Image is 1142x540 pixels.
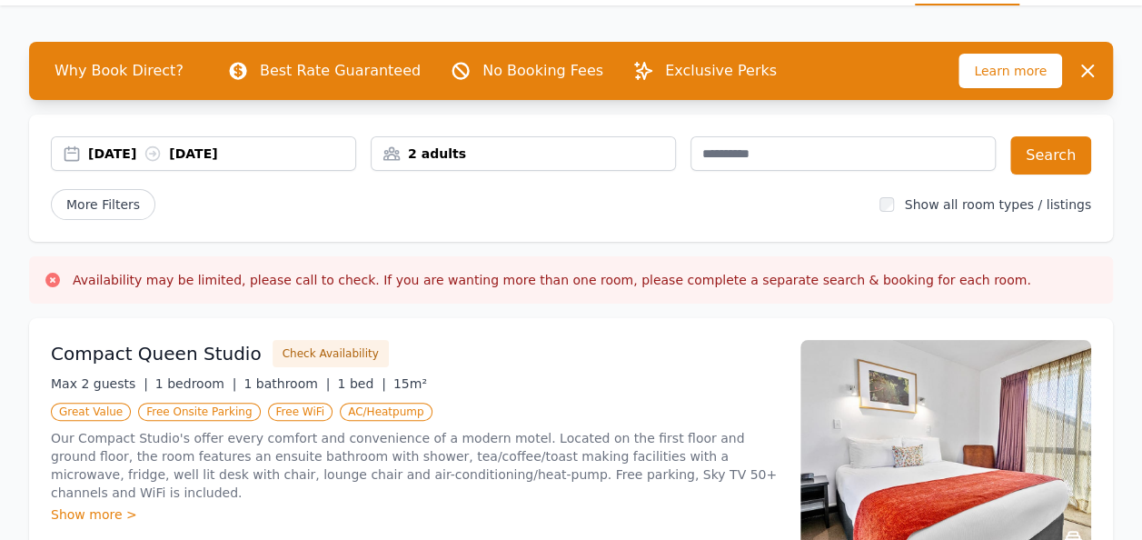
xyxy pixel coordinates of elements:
span: Great Value [51,403,131,421]
label: Show all room types / listings [905,197,1091,212]
h3: Availability may be limited, please call to check. If you are wanting more than one room, please ... [73,271,1031,289]
span: Free WiFi [268,403,333,421]
span: Why Book Direct? [40,53,198,89]
p: Our Compact Studio's offer every comfort and convenience of a modern motel. Located on the first ... [51,429,779,502]
span: 1 bathroom | [243,376,330,391]
span: 1 bed | [337,376,385,391]
span: Max 2 guests | [51,376,148,391]
div: Show more > [51,505,779,524]
p: Best Rate Guaranteed [260,60,421,82]
button: Search [1010,136,1091,175]
div: [DATE] [DATE] [88,145,355,163]
p: Exclusive Perks [665,60,777,82]
span: Free Onsite Parking [138,403,260,421]
span: 15m² [393,376,427,391]
p: No Booking Fees [482,60,603,82]
span: 1 bedroom | [155,376,237,391]
span: AC/Heatpump [340,403,432,421]
h3: Compact Queen Studio [51,341,262,366]
div: 2 adults [372,145,675,163]
span: More Filters [51,189,155,220]
button: Check Availability [273,340,389,367]
span: Learn more [958,54,1062,88]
